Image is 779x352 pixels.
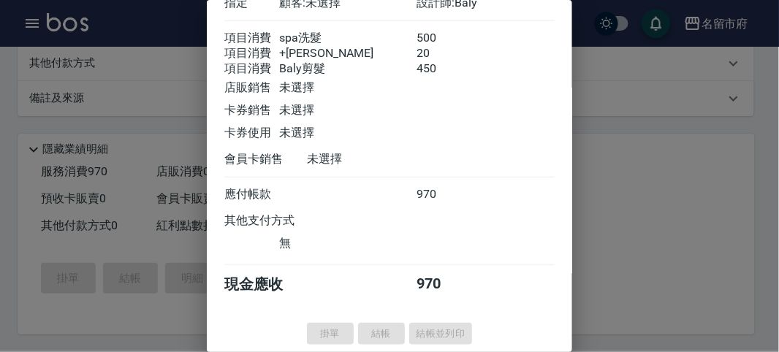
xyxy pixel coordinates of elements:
[307,152,444,167] div: 未選擇
[224,61,279,77] div: 項目消費
[224,46,279,61] div: 項目消費
[224,126,279,141] div: 卡券使用
[224,187,279,202] div: 應付帳款
[417,187,472,202] div: 970
[279,46,417,61] div: +[PERSON_NAME]
[417,275,472,294] div: 970
[279,103,417,118] div: 未選擇
[224,152,307,167] div: 會員卡銷售
[279,31,417,46] div: spa洗髮
[417,46,472,61] div: 20
[224,80,279,96] div: 店販銷售
[224,103,279,118] div: 卡券銷售
[279,236,417,251] div: 無
[224,31,279,46] div: 項目消費
[279,61,417,77] div: Baly剪髮
[279,126,417,141] div: 未選擇
[224,275,307,294] div: 現金應收
[279,80,417,96] div: 未選擇
[224,213,335,229] div: 其他支付方式
[417,31,472,46] div: 500
[417,61,472,77] div: 450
